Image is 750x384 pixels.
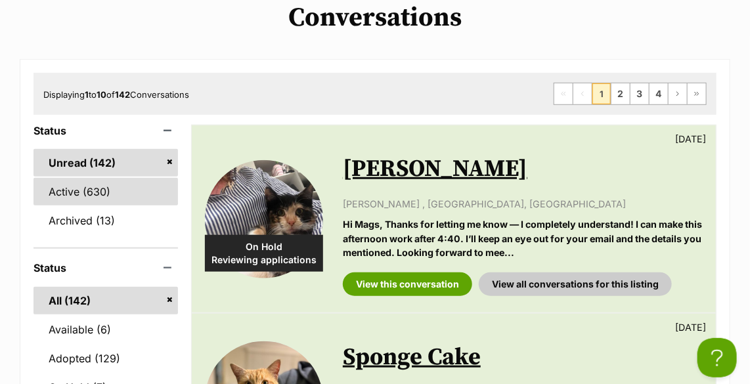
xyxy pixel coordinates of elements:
a: [PERSON_NAME] [343,154,527,184]
a: View this conversation [343,272,472,296]
span: First page [554,83,573,104]
a: Sponge Cake [343,343,481,372]
a: View all conversations for this listing [479,272,672,296]
span: Page 1 [592,83,611,104]
a: Page 2 [611,83,630,104]
p: [DATE] [675,320,706,334]
a: Archived (13) [33,207,178,234]
strong: 10 [97,89,106,100]
span: Previous page [573,83,592,104]
a: All (142) [33,287,178,314]
a: Page 3 [630,83,649,104]
a: Page 4 [650,83,668,104]
a: Last page [688,83,706,104]
a: Adopted (129) [33,345,178,372]
header: Status [33,125,178,137]
strong: 142 [115,89,130,100]
span: Displaying to of Conversations [43,89,189,100]
div: On Hold [205,235,323,272]
span: Reviewing applications [205,253,323,267]
nav: Pagination [554,83,707,105]
a: Unread (142) [33,149,178,177]
img: Frankie [205,160,323,278]
iframe: Help Scout Beacon - Open [697,338,737,377]
a: Available (6) [33,316,178,343]
a: Next page [669,83,687,104]
a: Active (630) [33,178,178,205]
p: [PERSON_NAME] , [GEOGRAPHIC_DATA], [GEOGRAPHIC_DATA] [343,197,703,211]
p: [DATE] [675,132,706,146]
strong: 1 [85,89,89,100]
p: Hi Mags, Thanks for letting me know — I completely understand! I can make this afternoon work aft... [343,217,703,259]
header: Status [33,262,178,274]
